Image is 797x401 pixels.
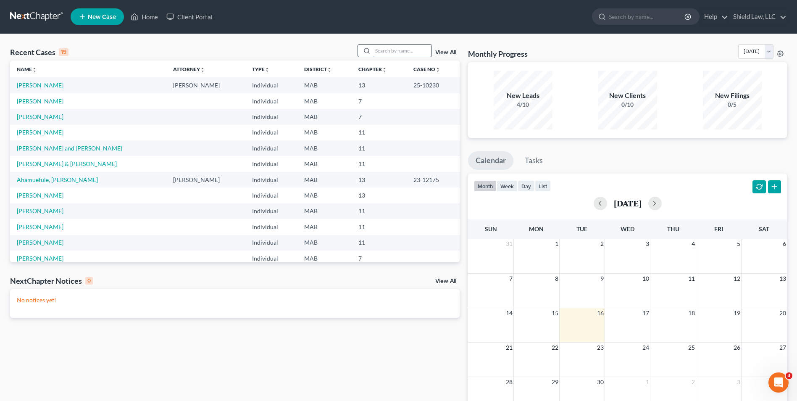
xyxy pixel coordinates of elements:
[245,156,297,171] td: Individual
[407,77,460,93] td: 25-10230
[17,129,63,136] a: [PERSON_NAME]
[413,66,440,72] a: Case Nounfold_more
[642,308,650,318] span: 17
[17,113,63,120] a: [PERSON_NAME]
[352,219,407,235] td: 11
[297,172,352,187] td: MAB
[297,251,352,266] td: MAB
[621,225,634,232] span: Wed
[529,225,544,232] span: Mon
[596,343,605,353] span: 23
[505,239,513,249] span: 31
[327,67,332,72] i: unfold_more
[245,219,297,235] td: Individual
[245,172,297,187] td: Individual
[494,91,552,100] div: New Leads
[576,225,587,232] span: Tue
[245,77,297,93] td: Individual
[17,66,37,72] a: Nameunfold_more
[17,192,63,199] a: [PERSON_NAME]
[17,239,63,246] a: [PERSON_NAME]
[297,93,352,109] td: MAB
[667,225,679,232] span: Thu
[736,239,741,249] span: 5
[736,377,741,387] span: 3
[17,207,63,214] a: [PERSON_NAME]
[297,156,352,171] td: MAB
[297,109,352,124] td: MAB
[505,377,513,387] span: 28
[245,109,297,124] td: Individual
[691,377,696,387] span: 2
[600,274,605,284] span: 9
[265,67,270,72] i: unfold_more
[729,9,786,24] a: Shield Law, LLC
[166,172,245,187] td: [PERSON_NAME]
[691,239,696,249] span: 4
[551,343,559,353] span: 22
[297,219,352,235] td: MAB
[382,67,387,72] i: unfold_more
[352,77,407,93] td: 13
[17,145,122,152] a: [PERSON_NAME] and [PERSON_NAME]
[407,172,460,187] td: 23-12175
[297,187,352,203] td: MAB
[700,9,728,24] a: Help
[505,308,513,318] span: 14
[32,67,37,72] i: unfold_more
[352,109,407,124] td: 7
[352,251,407,266] td: 7
[17,82,63,89] a: [PERSON_NAME]
[554,239,559,249] span: 1
[352,203,407,219] td: 11
[245,203,297,219] td: Individual
[352,125,407,140] td: 11
[126,9,162,24] a: Home
[551,308,559,318] span: 15
[687,343,696,353] span: 25
[17,160,117,167] a: [PERSON_NAME] & [PERSON_NAME]
[297,77,352,93] td: MAB
[779,308,787,318] span: 20
[645,239,650,249] span: 3
[373,45,431,57] input: Search by name...
[733,343,741,353] span: 26
[554,274,559,284] span: 8
[703,100,762,109] div: 0/5
[614,199,642,208] h2: [DATE]
[10,47,68,57] div: Recent Cases
[598,91,657,100] div: New Clients
[245,140,297,156] td: Individual
[768,372,789,393] iframe: Intercom live chat
[252,66,270,72] a: Typeunfold_more
[245,235,297,251] td: Individual
[352,93,407,109] td: 7
[10,276,93,286] div: NextChapter Notices
[714,225,723,232] span: Fri
[17,98,63,105] a: [PERSON_NAME]
[297,140,352,156] td: MAB
[297,203,352,219] td: MAB
[173,66,205,72] a: Attorneyunfold_more
[162,9,217,24] a: Client Portal
[352,172,407,187] td: 13
[245,125,297,140] td: Individual
[245,251,297,266] td: Individual
[508,274,513,284] span: 7
[352,235,407,251] td: 11
[782,239,787,249] span: 6
[352,140,407,156] td: 11
[733,308,741,318] span: 19
[352,156,407,171] td: 11
[304,66,332,72] a: Districtunfold_more
[85,277,93,285] div: 0
[497,180,518,192] button: week
[435,278,456,284] a: View All
[17,176,98,183] a: Ahamuefule, [PERSON_NAME]
[535,180,551,192] button: list
[687,308,696,318] span: 18
[468,151,513,170] a: Calendar
[596,308,605,318] span: 16
[600,239,605,249] span: 2
[485,225,497,232] span: Sun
